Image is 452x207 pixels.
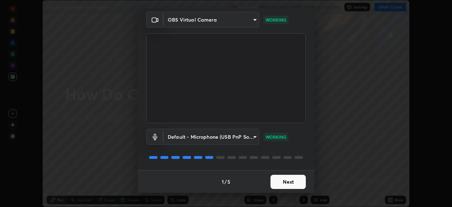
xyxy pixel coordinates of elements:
div: OBS Virtual Camera [163,129,259,145]
h4: 5 [227,178,230,185]
h4: 1 [222,178,224,185]
button: Next [270,175,306,189]
p: WORKING [266,17,286,23]
div: OBS Virtual Camera [163,12,259,28]
p: WORKING [266,134,286,140]
h4: / [225,178,227,185]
